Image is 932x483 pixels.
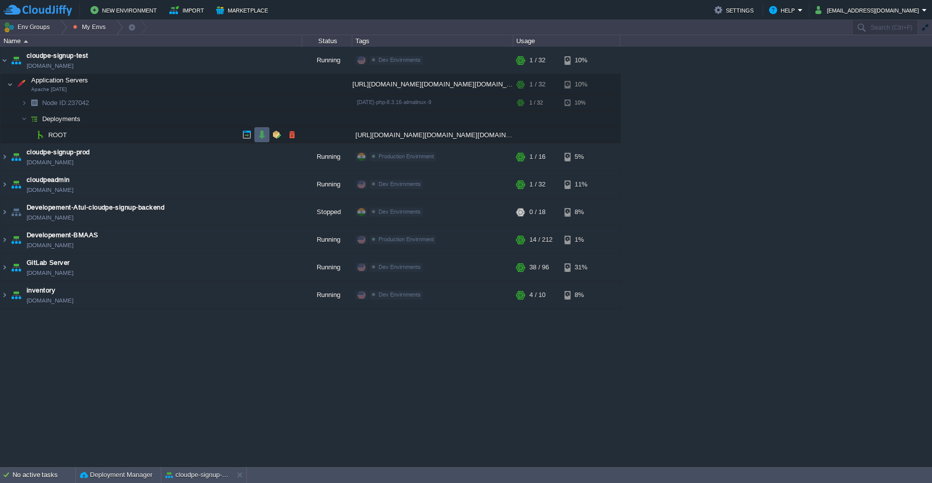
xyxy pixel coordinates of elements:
span: Production Envirnment [379,236,434,242]
a: [DOMAIN_NAME] [27,213,73,223]
div: Running [302,171,352,198]
div: 1% [565,226,597,253]
div: 10% [565,47,597,74]
div: Usage [514,35,620,47]
button: Marketplace [216,4,271,16]
span: [DATE]-php-8.3.16-almalinux-9 [357,99,431,105]
img: AMDAwAAAACH5BAEAAAAALAAAAAABAAEAAAICRAEAOw== [1,254,9,281]
div: Name [1,35,302,47]
div: Running [302,281,352,309]
div: Status [303,35,352,47]
button: Settings [714,4,757,16]
a: cloudpe-signup-prod [27,147,90,157]
div: Running [302,47,352,74]
button: My Envs [73,20,109,34]
img: AMDAwAAAACH5BAEAAAAALAAAAAABAAEAAAICRAEAOw== [1,199,9,226]
div: 4 / 10 [529,281,545,309]
div: 11% [565,171,597,198]
div: 0 / 18 [529,199,545,226]
a: cloudpeadmin [27,175,70,185]
a: [DOMAIN_NAME] [27,268,73,278]
div: 5% [565,143,597,170]
div: 1 / 32 [529,95,543,111]
img: AMDAwAAAACH5BAEAAAAALAAAAAABAAEAAAICRAEAOw== [7,74,13,94]
span: Dev Envirnments [379,264,421,270]
button: Deployment Manager [80,470,152,480]
button: Help [769,4,798,16]
img: AMDAwAAAACH5BAEAAAAALAAAAAABAAEAAAICRAEAOw== [1,47,9,74]
img: AMDAwAAAACH5BAEAAAAALAAAAAABAAEAAAICRAEAOw== [9,143,23,170]
span: Dev Envirnments [379,57,421,63]
a: ROOT [47,131,68,139]
a: [DOMAIN_NAME] [27,61,73,71]
img: AMDAwAAAACH5BAEAAAAALAAAAAABAAEAAAICRAEAOw== [21,95,27,111]
div: 10% [565,95,597,111]
span: 237042 [41,99,90,107]
div: [URL][DOMAIN_NAME][DOMAIN_NAME][DOMAIN_NAME] [352,127,513,143]
img: AMDAwAAAACH5BAEAAAAALAAAAAABAAEAAAICRAEAOw== [9,47,23,74]
img: AMDAwAAAACH5BAEAAAAALAAAAAABAAEAAAICRAEAOw== [9,226,23,253]
div: Running [302,226,352,253]
a: Application ServersApache [DATE] [30,76,89,84]
div: 38 / 96 [529,254,549,281]
div: Running [302,143,352,170]
iframe: chat widget [890,443,922,473]
img: AMDAwAAAACH5BAEAAAAALAAAAAABAAEAAAICRAEAOw== [9,171,23,198]
button: Env Groups [4,20,53,34]
img: AMDAwAAAACH5BAEAAAAALAAAAAABAAEAAAICRAEAOw== [27,95,41,111]
a: Deployments [41,115,82,123]
span: Application Servers [30,76,89,84]
img: AMDAwAAAACH5BAEAAAAALAAAAAABAAEAAAICRAEAOw== [1,143,9,170]
a: inventory [27,285,55,296]
button: New Environment [90,4,160,16]
div: 1 / 32 [529,47,545,74]
div: 14 / 212 [529,226,552,253]
a: Node ID:237042 [41,99,90,107]
img: AMDAwAAAACH5BAEAAAAALAAAAAABAAEAAAICRAEAOw== [27,111,41,127]
img: AMDAwAAAACH5BAEAAAAALAAAAAABAAEAAAICRAEAOw== [9,254,23,281]
div: Stopped [302,199,352,226]
span: Apache [DATE] [31,86,67,92]
span: Production Envirnment [379,153,434,159]
img: AMDAwAAAACH5BAEAAAAALAAAAAABAAEAAAICRAEAOw== [27,127,33,143]
span: Dev Envirnments [379,181,421,187]
div: Running [302,254,352,281]
img: AMDAwAAAACH5BAEAAAAALAAAAAABAAEAAAICRAEAOw== [21,111,27,127]
a: [DOMAIN_NAME] [27,296,73,306]
a: Developement-BMAAS [27,230,99,240]
img: AMDAwAAAACH5BAEAAAAALAAAAAABAAEAAAICRAEAOw== [33,127,47,143]
a: [DOMAIN_NAME] [27,185,73,195]
div: 1 / 16 [529,143,545,170]
a: Developement-Atul-cloudpe-signup-backend [27,203,164,213]
img: AMDAwAAAACH5BAEAAAAALAAAAAABAAEAAAICRAEAOw== [14,74,28,94]
div: 1 / 32 [529,171,545,198]
div: [URL][DOMAIN_NAME][DOMAIN_NAME][DOMAIN_NAME] [352,74,513,94]
button: Import [169,4,207,16]
span: Dev Envirnments [379,209,421,215]
img: CloudJiffy [4,4,72,17]
a: GitLab Server [27,258,70,268]
button: [EMAIL_ADDRESS][DOMAIN_NAME] [815,4,922,16]
div: 10% [565,74,597,94]
img: AMDAwAAAACH5BAEAAAAALAAAAAABAAEAAAICRAEAOw== [1,171,9,198]
div: Tags [353,35,513,47]
span: Dev Envirnments [379,292,421,298]
div: 8% [565,199,597,226]
img: AMDAwAAAACH5BAEAAAAALAAAAAABAAEAAAICRAEAOw== [1,281,9,309]
span: Node ID: [42,99,68,107]
button: cloudpe-signup-test [165,470,229,480]
img: AMDAwAAAACH5BAEAAAAALAAAAAABAAEAAAICRAEAOw== [1,226,9,253]
div: 8% [565,281,597,309]
img: AMDAwAAAACH5BAEAAAAALAAAAAABAAEAAAICRAEAOw== [24,40,28,43]
img: AMDAwAAAACH5BAEAAAAALAAAAAABAAEAAAICRAEAOw== [9,281,23,309]
img: AMDAwAAAACH5BAEAAAAALAAAAAABAAEAAAICRAEAOw== [9,199,23,226]
div: 1 / 32 [529,74,545,94]
span: cloudpe-signup-test [27,51,88,61]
